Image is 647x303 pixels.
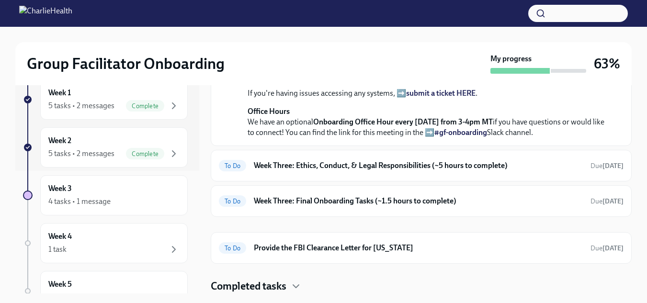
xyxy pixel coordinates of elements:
a: To DoProvide the FBI Clearance Letter for [US_STATE]Due[DATE] [219,240,624,256]
h6: Week 1 [48,88,71,98]
strong: My progress [490,54,532,64]
div: 5 tasks • 2 messages [48,101,114,111]
h3: 63% [594,55,620,72]
span: Complete [126,102,164,110]
h6: Provide the FBI Clearance Letter for [US_STATE] [254,243,583,253]
span: October 13th, 2025 10:00 [590,161,624,170]
p: We have an optional if you have questions or would like to connect! You can find the link for thi... [248,106,608,138]
div: 4 tasks • 1 message [48,196,111,207]
strong: [DATE] [602,162,624,170]
div: 1 task [48,244,67,255]
h6: Week 5 [48,279,72,290]
div: 5 tasks • 2 messages [48,148,114,159]
a: Week 34 tasks • 1 message [23,175,188,215]
h2: Group Facilitator Onboarding [27,54,225,73]
h6: Week 3 [48,183,72,194]
span: To Do [219,198,246,205]
a: To DoWeek Three: Final Onboarding Tasks (~1.5 hours to complete)Due[DATE] [219,193,624,209]
a: Week 41 task [23,223,188,263]
strong: [DATE] [602,244,624,252]
p: If you're having issues accessing any systems, ➡️ . [248,78,608,99]
h6: Week 2 [48,135,71,146]
div: Completed tasks [211,279,632,293]
span: October 28th, 2025 10:00 [590,244,624,253]
img: CharlieHealth [19,6,72,21]
strong: Onboarding Office Hour every [DATE] from 3-4pm MT [313,117,493,126]
span: Complete [126,150,164,157]
span: October 11th, 2025 10:00 [590,197,624,206]
span: Due [590,162,624,170]
span: Due [590,197,624,205]
h6: Week Three: Ethics, Conduct, & Legal Responsibilities (~5 hours to complete) [254,160,583,171]
a: submit a ticket HERE [406,89,476,98]
h6: Week 4 [48,231,72,242]
span: To Do [219,245,246,252]
span: Due [590,244,624,252]
a: #gf-onboarding [434,128,487,137]
div: 1 task [48,292,67,303]
span: To Do [219,162,246,169]
h6: Week Three: Final Onboarding Tasks (~1.5 hours to complete) [254,196,583,206]
a: Week 25 tasks • 2 messagesComplete [23,127,188,168]
strong: Office Hours [248,107,290,116]
h4: Completed tasks [211,279,286,293]
a: Week 15 tasks • 2 messagesComplete [23,79,188,120]
strong: [DATE] [602,197,624,205]
a: To DoWeek Three: Ethics, Conduct, & Legal Responsibilities (~5 hours to complete)Due[DATE] [219,158,624,173]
